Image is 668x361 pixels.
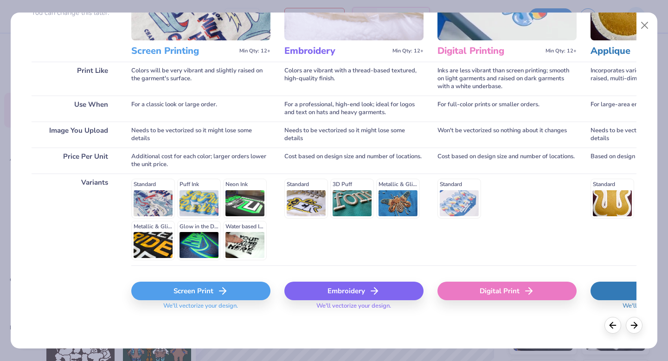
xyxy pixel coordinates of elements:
div: Embroidery [284,282,424,300]
div: Print Like [32,62,117,96]
button: Close [636,17,654,34]
p: You can change this later. [32,9,117,17]
div: Colors are vibrant with a thread-based textured, high-quality finish. [284,62,424,96]
div: Price Per Unit [32,148,117,174]
h3: Screen Printing [131,45,236,57]
div: For full-color prints or smaller orders. [437,96,577,122]
span: We'll vectorize your design. [160,302,242,316]
span: Min Qty: 12+ [392,48,424,54]
span: Min Qty: 12+ [239,48,270,54]
div: Won't be vectorized so nothing about it changes [437,122,577,148]
div: Digital Print [437,282,577,300]
h3: Embroidery [284,45,389,57]
h3: Digital Printing [437,45,542,57]
div: Needs to be vectorized so it might lose some details [284,122,424,148]
div: For a professional, high-end look; ideal for logos and text on hats and heavy garments. [284,96,424,122]
div: Needs to be vectorized so it might lose some details [131,122,270,148]
div: For a classic look or large order. [131,96,270,122]
div: Image You Upload [32,122,117,148]
div: Cost based on design size and number of locations. [437,148,577,174]
span: Min Qty: 12+ [546,48,577,54]
div: Inks are less vibrant than screen printing; smooth on light garments and raised on dark garments ... [437,62,577,96]
span: We'll vectorize your design. [313,302,395,316]
div: Use When [32,96,117,122]
div: Additional cost for each color; larger orders lower the unit price. [131,148,270,174]
div: Colors will be very vibrant and slightly raised on the garment's surface. [131,62,270,96]
div: Variants [32,174,117,265]
div: Cost based on design size and number of locations. [284,148,424,174]
div: Screen Print [131,282,270,300]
